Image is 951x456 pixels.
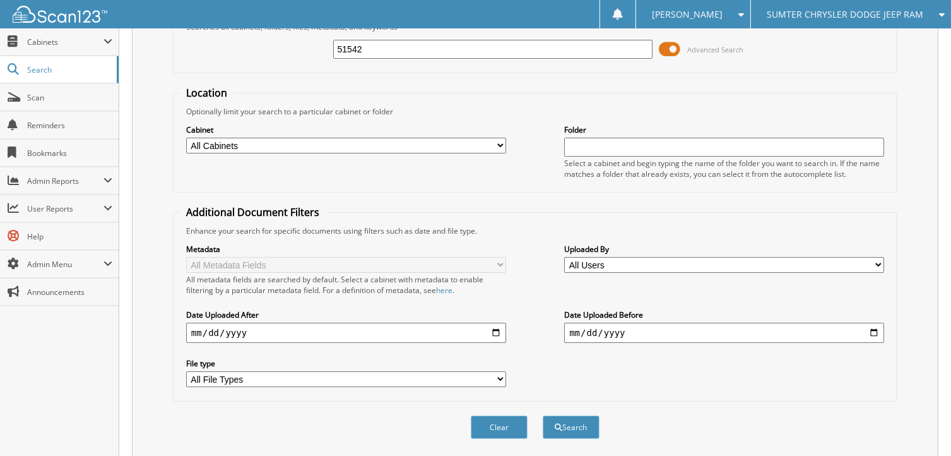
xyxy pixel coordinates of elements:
label: File type [186,358,506,369]
span: Reminders [27,120,112,131]
span: Bookmarks [27,148,112,159]
div: Enhance your search for specific documents using filters such as date and file type. [180,225,890,236]
span: Admin Reports [27,176,103,186]
button: Clear [471,416,528,439]
div: All metadata fields are searched by default. Select a cabinet with metadata to enable filtering b... [186,274,506,296]
span: Admin Menu [27,259,103,270]
legend: Location [180,86,233,100]
label: Uploaded By [564,244,884,255]
span: Scan [27,92,112,103]
span: Search [27,64,110,75]
input: end [564,323,884,343]
span: Help [27,231,112,242]
img: scan123-logo-white.svg [13,6,107,23]
label: Folder [564,124,884,135]
div: Optionally limit your search to a particular cabinet or folder [180,106,890,117]
input: start [186,323,506,343]
iframe: Chat Widget [888,395,951,456]
label: Date Uploaded After [186,309,506,320]
span: [PERSON_NAME] [652,11,723,18]
legend: Additional Document Filters [180,205,326,219]
div: Select a cabinet and begin typing the name of the folder you want to search in. If the name match... [564,158,884,179]
span: User Reports [27,203,103,214]
label: Metadata [186,244,506,255]
a: here [436,285,452,296]
span: Cabinets [27,37,103,47]
span: Advanced Search [687,45,743,54]
label: Cabinet [186,124,506,135]
button: Search [543,416,600,439]
label: Date Uploaded Before [564,309,884,320]
span: Announcements [27,287,112,297]
span: SUMTER CHRYSLER DODGE JEEP RAM [767,11,923,18]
